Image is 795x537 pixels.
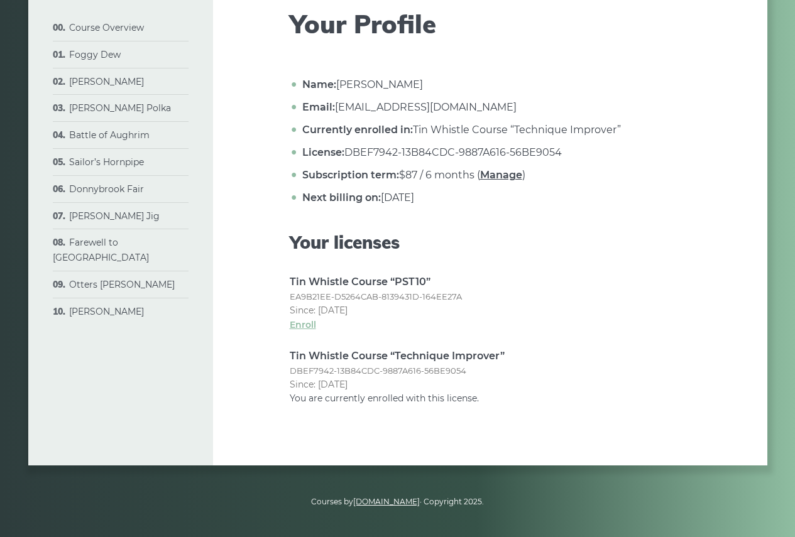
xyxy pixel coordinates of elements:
span: EA9B21EE-D5264CAB-8139431D-164EE27A [290,290,691,303]
li: $87 / 6 months ( ) [299,167,691,183]
strong: Email: [302,101,335,113]
h1: Your Profile [290,9,691,39]
li: DBEF7942-13B84CDC-9887A616-56BE9054 [299,144,691,161]
a: Otters [PERSON_NAME] [69,279,175,290]
strong: Name: [302,79,336,90]
p: Courses by · Copyright 2025. [43,496,752,508]
a: [PERSON_NAME] Jig [69,210,160,222]
li: [DATE] [299,190,691,206]
a: Foggy Dew [69,49,121,60]
strong: Tin Whistle Course “Technique Improver” [290,350,505,362]
span: Since: [DATE] [290,303,691,318]
a: Sailor’s Hornpipe [69,156,144,168]
strong: License: [302,146,344,158]
strong: Currently enrolled in: [302,124,413,136]
a: Manage [480,169,522,181]
span: Since: [DATE] [290,377,691,392]
a: [DOMAIN_NAME] [353,497,420,506]
a: Enroll [290,318,691,332]
li: Tin Whistle Course “Technique Improver” [299,122,691,138]
span: DBEF7942-13B84CDC-9887A616-56BE9054 [290,364,691,377]
a: [PERSON_NAME] Polka [69,102,171,114]
li: [PERSON_NAME] [299,77,691,93]
a: Course Overview [69,22,144,33]
li: [EMAIL_ADDRESS][DOMAIN_NAME] [299,99,691,116]
a: Donnybrook Fair [69,183,144,195]
h3: Your licenses [290,232,691,253]
a: Farewell to [GEOGRAPHIC_DATA] [53,237,149,263]
a: [PERSON_NAME] [69,306,144,317]
span: You are currently enrolled with this license. [290,391,691,406]
strong: Subscription term: [302,169,399,181]
strong: Tin Whistle Course “PST10” [290,276,430,288]
strong: Next billing on: [302,192,381,203]
a: [PERSON_NAME] [69,76,144,87]
a: Battle of Aughrim [69,129,150,141]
